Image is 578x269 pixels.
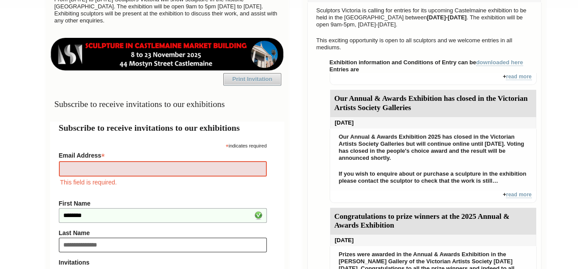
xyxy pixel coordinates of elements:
[50,96,284,113] h3: Subscribe to receive invitations to our exhibitions
[312,5,537,30] p: Sculptors Victoria is calling for entries for its upcoming Castelmaine exhibition to be held in t...
[330,73,537,85] div: +
[59,141,267,149] div: indicates required
[59,177,267,187] div: This field is required.
[59,200,267,207] label: First Name
[59,149,267,160] label: Email Address
[223,73,281,85] a: Print Invitation
[50,38,284,70] img: castlemaine-ldrbd25v2.png
[330,235,536,246] div: [DATE]
[330,191,537,203] div: +
[330,208,536,235] div: Congratulations to prize winners at the 2025 Annual & Awards Exhibition
[476,59,523,66] a: downloaded here
[330,117,536,129] div: [DATE]
[59,229,267,236] label: Last Name
[330,90,536,117] div: Our Annual & Awards Exhibition has closed in the Victorian Artists Society Galleries
[334,168,532,187] p: If you wish to enquire about or purchase a sculpture in the exhibition please contact the sculpto...
[312,35,537,53] p: This exciting opportunity is open to all sculptors and we welcome entries in all mediums.
[59,259,267,266] strong: Invitations
[330,59,523,66] strong: Exhibition information and Conditions of Entry can be
[427,14,467,21] strong: [DATE]-[DATE]
[506,192,531,198] a: read more
[59,122,276,134] h2: Subscribe to receive invitations to our exhibitions
[506,74,531,80] a: read more
[334,131,532,164] p: Our Annual & Awards Exhibition 2025 has closed in the Victorian Artists Society Galleries but wil...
